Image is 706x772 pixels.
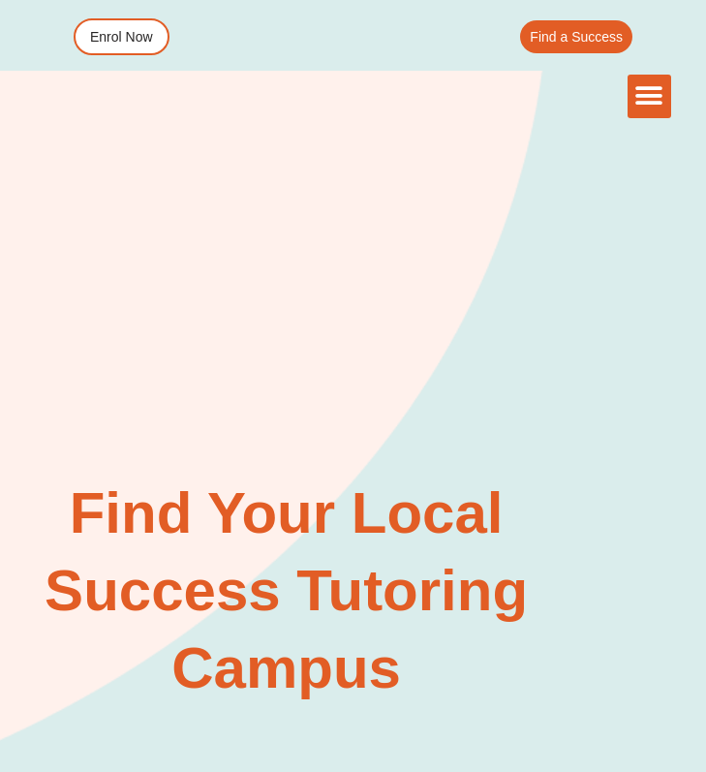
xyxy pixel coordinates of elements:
[530,30,623,44] span: Find a Success
[520,20,632,53] a: Find a Success
[35,475,537,707] h2: Find Your Local Success Tutoring Campus
[90,30,153,44] span: Enrol Now
[628,75,671,118] div: Menu Toggle
[74,18,169,55] a: Enrol Now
